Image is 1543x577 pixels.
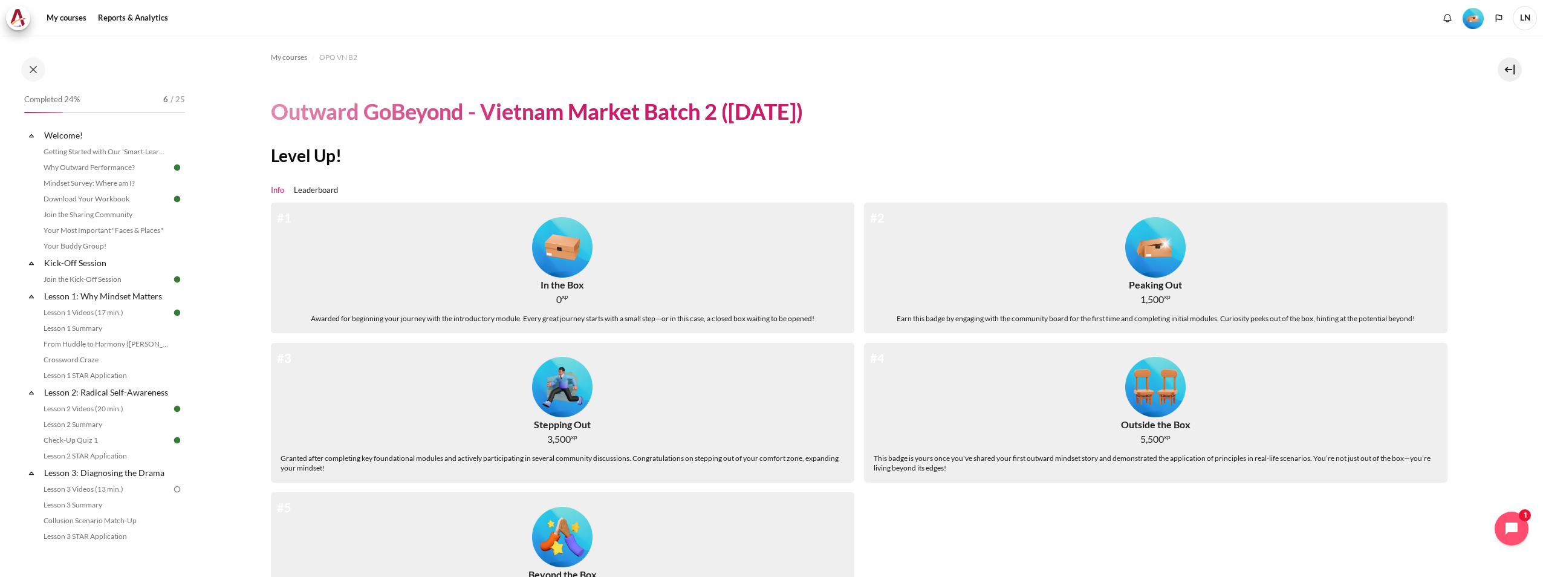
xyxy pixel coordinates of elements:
span: xp [562,295,568,299]
div: #4 [870,349,885,367]
a: Lesson 2 Videos (20 min.) [40,402,172,416]
a: Reports & Analytics [94,6,172,30]
a: OPO VN B2 [319,50,357,65]
a: Welcome! [42,127,172,143]
a: Lesson 1 Summary [40,321,172,336]
div: In the Box [541,278,584,292]
div: #5 [277,498,291,517]
a: Kick-Off Session [42,255,172,271]
div: Granted after completing key foundational modules and actively participating in several community... [281,454,845,473]
h1: Outward GoBeyond - Vietnam Market Batch 2 ([DATE]) [271,97,803,126]
a: User menu [1513,6,1537,30]
a: Your Buddy Group! [40,239,172,253]
span: xp [1164,295,1171,299]
nav: Navigation bar [271,48,1457,67]
span: Collapse [25,129,37,142]
a: Lesson 1: Why Mindset Matters [42,288,172,304]
a: Leaderboard [294,184,338,197]
span: Collapse [25,290,37,302]
a: Lesson 1 STAR Application [40,368,172,383]
div: #1 [277,209,291,227]
img: Level #5 [532,507,593,567]
a: Join the Sharing Community [40,207,172,222]
div: Level #3 [532,353,593,418]
span: xp [571,435,577,439]
a: My courses [271,50,307,65]
div: Level #2 [1125,212,1186,278]
img: Level #2 [1463,8,1484,29]
div: Level #5 [532,502,593,567]
a: Lesson 3 STAR Application [40,529,172,544]
a: Why Outward Performance? [40,160,172,175]
div: Show notification window with no new notifications [1438,9,1457,27]
a: From Huddle to Harmony ([PERSON_NAME]'s Story) [40,337,172,351]
a: Lesson 3 Summary [40,498,172,512]
img: Level #4 [1125,357,1186,417]
div: This badge is yours once you've shared your first outward mindset story and demonstrated the appl... [874,454,1438,473]
span: / 25 [171,94,185,106]
img: To do [172,484,183,495]
div: Earn this badge by engaging with the community board for the first time and completing initial mo... [897,314,1415,324]
span: 1,500 [1140,292,1164,307]
a: Level #2 [1458,7,1489,29]
img: Level #1 [532,217,593,278]
span: Collapse [25,257,37,269]
a: Lesson 2 STAR Application [40,449,172,463]
span: 0 [556,292,562,307]
span: 5,500 [1140,432,1164,446]
img: Done [172,403,183,414]
a: Join the Kick-Off Session [40,272,172,287]
div: 24% [24,112,63,113]
a: Collusion Scenario Match-Up [40,513,172,528]
span: xp [1164,435,1171,439]
img: Done [172,274,183,285]
div: Outside the Box [1121,417,1191,432]
img: Done [172,435,183,446]
a: Lesson 1 Videos (17 min.) [40,305,172,320]
span: 6 [163,94,168,106]
div: Awarded for beginning your journey with the introductory module. Every great journey starts with ... [311,314,814,324]
a: Lesson 3 Videos (13 min.) [40,482,172,497]
span: Collapse [25,467,37,479]
img: Done [172,194,183,204]
div: Peaking Out [1129,278,1182,292]
span: Collapse [25,386,37,399]
span: 3,500 [547,432,571,446]
a: My courses [42,6,91,30]
h2: Level Up! [271,145,1457,166]
a: Your Most Important "Faces & Places" [40,223,172,238]
div: Level #1 [532,212,593,278]
div: #2 [870,209,885,227]
span: LN [1513,6,1537,30]
a: Check-Up Quiz 1 [40,433,172,448]
button: Languages [1490,9,1508,27]
div: Level #2 [1463,7,1484,29]
div: #3 [277,349,291,367]
img: Architeck [10,9,27,27]
a: Info [271,184,284,197]
span: Completed 24% [24,94,80,106]
a: Mindset Survey: Where am I? [40,176,172,191]
img: Done [172,162,183,173]
div: Stepping Out [534,417,591,432]
a: Architeck Architeck [6,6,36,30]
span: My courses [271,52,307,63]
a: Lesson 2: Radical Self-Awareness [42,384,172,400]
a: Getting Started with Our 'Smart-Learning' Platform [40,145,172,159]
a: Lesson 2 Summary [40,417,172,432]
div: Level #4 [1125,353,1186,418]
a: Download Your Workbook [40,192,172,206]
img: Level #3 [532,357,593,417]
a: Crossword Craze [40,353,172,367]
img: Done [172,307,183,318]
span: OPO VN B2 [319,52,357,63]
a: Lesson 3: Diagnosing the Drama [42,465,172,481]
img: Level #2 [1125,217,1186,278]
